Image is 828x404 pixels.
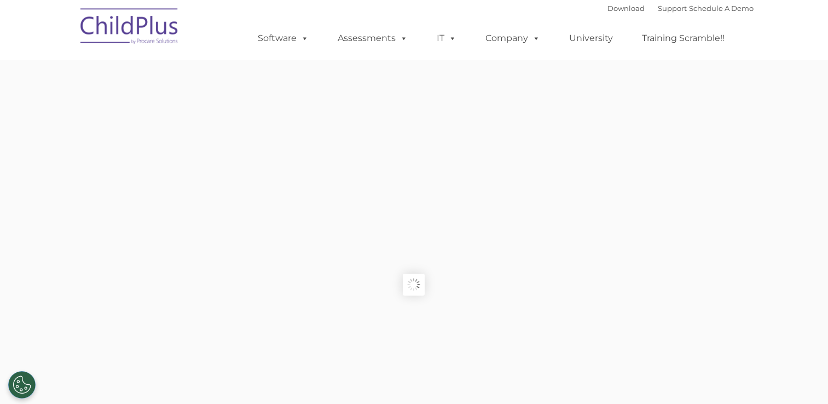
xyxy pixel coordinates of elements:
a: Company [474,27,551,49]
a: Download [607,4,645,13]
a: IT [426,27,467,49]
a: Schedule A Demo [689,4,754,13]
font: | [607,4,754,13]
a: Training Scramble!! [631,27,736,49]
a: Support [658,4,687,13]
a: Software [247,27,320,49]
a: Assessments [327,27,419,49]
a: University [558,27,624,49]
button: Cookies Settings [8,371,36,399]
img: ChildPlus by Procare Solutions [75,1,184,55]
